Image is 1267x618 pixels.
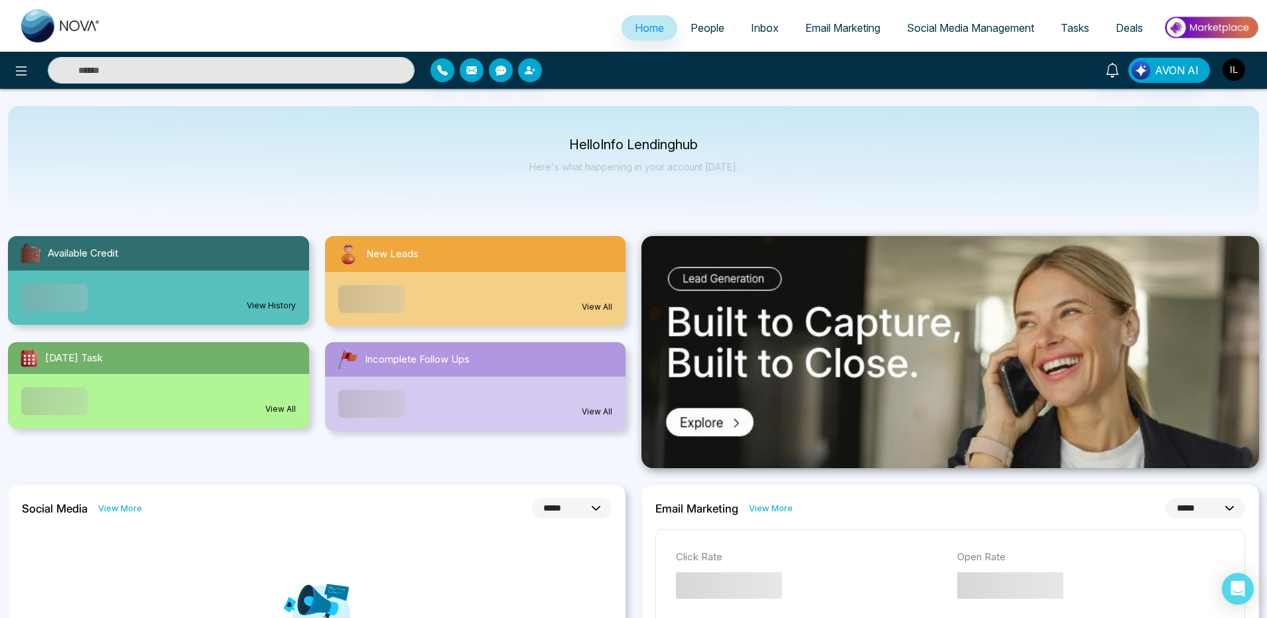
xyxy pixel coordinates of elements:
[45,351,103,366] span: [DATE] Task
[365,352,470,367] span: Incomplete Follow Ups
[1102,15,1156,40] a: Deals
[265,403,296,415] a: View All
[1116,21,1143,34] span: Deals
[1222,573,1254,605] div: Open Intercom Messenger
[1163,13,1259,42] img: Market-place.gif
[48,246,118,261] span: Available Credit
[894,15,1047,40] a: Social Media Management
[247,300,296,312] a: View History
[1223,58,1245,81] img: User Avatar
[529,139,738,151] p: Hello Info Lendinghub
[655,502,738,515] h2: Email Marketing
[677,15,738,40] a: People
[19,347,40,369] img: todayTask.svg
[676,550,944,565] p: Click Rate
[19,241,42,265] img: availableCredit.svg
[336,347,360,371] img: followUps.svg
[1061,21,1089,34] span: Tasks
[1128,58,1210,83] button: AVON AI
[792,15,894,40] a: Email Marketing
[98,502,142,515] a: View More
[635,21,664,34] span: Home
[366,247,419,262] span: New Leads
[641,236,1259,468] img: .
[22,502,88,515] h2: Social Media
[749,502,793,515] a: View More
[751,21,779,34] span: Inbox
[1047,15,1102,40] a: Tasks
[957,550,1225,565] p: Open Rate
[582,406,612,418] a: View All
[1155,62,1199,78] span: AVON AI
[317,342,634,431] a: Incomplete Follow UpsView All
[738,15,792,40] a: Inbox
[21,9,101,42] img: Nova CRM Logo
[1132,61,1150,80] img: Lead Flow
[691,21,724,34] span: People
[336,241,361,267] img: newLeads.svg
[529,161,738,172] p: Here's what happening in your account [DATE].
[907,21,1034,34] span: Social Media Management
[805,21,880,34] span: Email Marketing
[317,236,634,326] a: New LeadsView All
[622,15,677,40] a: Home
[582,301,612,313] a: View All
